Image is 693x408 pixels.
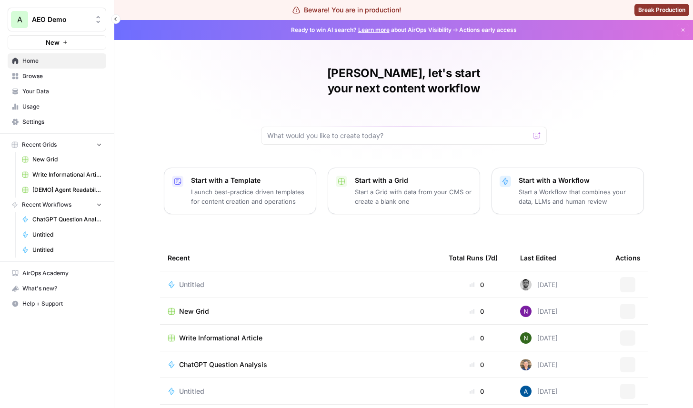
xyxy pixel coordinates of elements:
[520,306,558,317] div: [DATE]
[8,84,106,99] a: Your Data
[492,168,644,214] button: Start with a WorkflowStart a Workflow that combines your data, LLMs and human review
[46,38,60,47] span: New
[459,26,517,34] span: Actions early access
[18,212,106,227] a: ChatGPT Question Analysis
[8,35,106,50] button: New
[520,386,532,397] img: he81ibor8lsei4p3qvg4ugbvimgp
[8,53,106,69] a: Home
[18,182,106,198] a: [DEMO] Agent Readability
[261,66,547,96] h1: [PERSON_NAME], let's start your next content workflow
[179,307,209,316] span: New Grid
[520,359,558,370] div: [DATE]
[8,114,106,129] a: Settings
[8,296,106,311] button: Help + Support
[519,187,636,206] p: Start a Workflow that combines your data, LLMs and human review
[8,99,106,114] a: Usage
[179,360,267,369] span: ChatGPT Question Analysis
[328,168,480,214] button: Start with a GridStart a Grid with data from your CMS or create a blank one
[292,5,401,15] div: Beware! You are in production!
[22,72,102,80] span: Browse
[18,167,106,182] a: Write Informational Article
[449,307,505,316] div: 0
[179,333,262,343] span: Write Informational Article
[22,87,102,96] span: Your Data
[634,4,689,16] button: Break Production
[168,387,433,396] a: Untitled
[168,280,433,289] a: Untitled
[8,8,106,31] button: Workspace: AEO Demo
[638,6,685,14] span: Break Production
[22,269,102,278] span: AirOps Academy
[179,280,204,289] span: Untitled
[520,332,558,344] div: [DATE]
[168,333,433,343] a: Write Informational Article
[291,26,452,34] span: Ready to win AI search? about AirOps Visibility
[164,168,316,214] button: Start with a TemplateLaunch best-practice driven templates for content creation and operations
[168,307,433,316] a: New Grid
[32,246,102,254] span: Untitled
[168,360,433,369] a: ChatGPT Question Analysis
[358,26,390,33] a: Learn more
[449,280,505,289] div: 0
[32,155,102,164] span: New Grid
[519,176,636,185] p: Start with a Workflow
[32,215,102,224] span: ChatGPT Question Analysis
[18,242,106,258] a: Untitled
[8,198,106,212] button: Recent Workflows
[8,69,106,84] a: Browse
[8,138,106,152] button: Recent Grids
[18,152,106,167] a: New Grid
[22,299,102,308] span: Help + Support
[191,187,308,206] p: Launch best-practice driven templates for content creation and operations
[520,332,532,344] img: g4o9tbhziz0738ibrok3k9f5ina6
[8,281,106,296] button: What's new?
[191,176,308,185] p: Start with a Template
[22,57,102,65] span: Home
[355,176,472,185] p: Start with a Grid
[520,386,558,397] div: [DATE]
[615,245,641,271] div: Actions
[22,118,102,126] span: Settings
[22,102,102,111] span: Usage
[168,245,433,271] div: Recent
[520,306,532,317] img: kedmmdess6i2jj5txyq6cw0yj4oc
[449,387,505,396] div: 0
[520,359,532,370] img: 50s1itr6iuawd1zoxsc8bt0iyxwq
[449,333,505,343] div: 0
[22,200,71,209] span: Recent Workflows
[267,131,529,140] input: What would you like to create today?
[18,227,106,242] a: Untitled
[449,245,498,271] div: Total Runs (7d)
[22,140,57,149] span: Recent Grids
[8,266,106,281] a: AirOps Academy
[32,230,102,239] span: Untitled
[179,387,204,396] span: Untitled
[520,245,556,271] div: Last Edited
[449,360,505,369] div: 0
[32,186,102,194] span: [DEMO] Agent Readability
[520,279,558,290] div: [DATE]
[32,15,90,24] span: AEO Demo
[520,279,532,290] img: 6v3gwuotverrb420nfhk5cu1cyh1
[355,187,472,206] p: Start a Grid with data from your CMS or create a blank one
[17,14,22,25] span: A
[32,170,102,179] span: Write Informational Article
